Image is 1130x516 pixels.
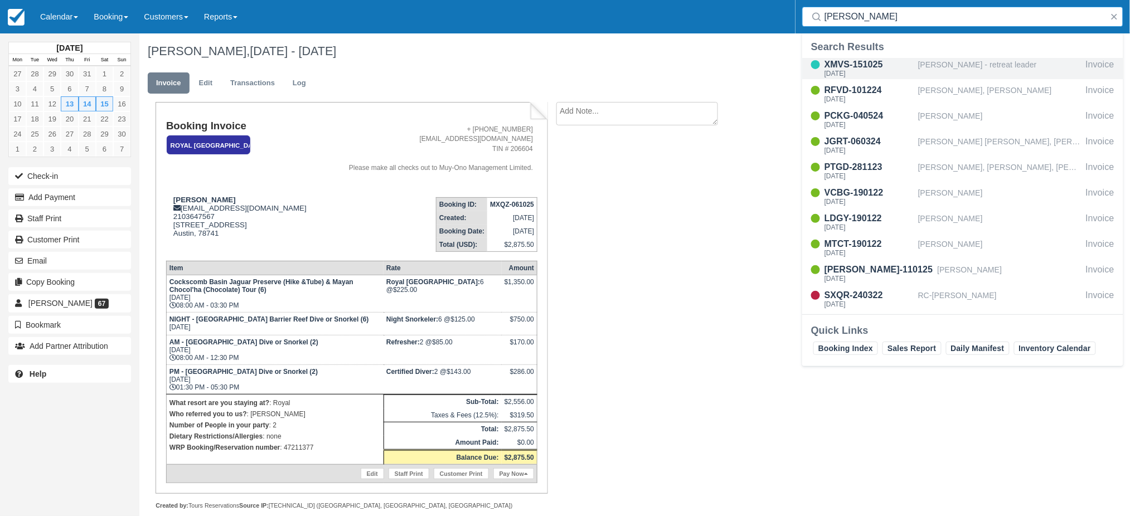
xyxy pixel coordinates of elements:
[169,432,263,440] strong: Dietary Restrictions/Allergies
[918,84,1081,105] div: [PERSON_NAME], [PERSON_NAME]
[8,231,131,249] a: Customer Print
[825,289,914,302] div: SXQR-240322
[8,365,131,383] a: Help
[502,408,537,422] td: $319.50
[393,286,417,294] span: $225.00
[327,125,534,173] address: + [PHONE_NUMBER] [EMAIL_ADDRESS][DOMAIN_NAME] TIN # 206604 Please make all checks out to Muy-Ono ...
[386,368,434,376] strong: Certified Diver
[825,250,914,256] div: [DATE]
[96,111,113,126] a: 22
[43,111,61,126] a: 19
[169,399,269,407] strong: What resort are you staying at?
[802,135,1123,156] a: JGRT-060324[DATE][PERSON_NAME] [PERSON_NAME], [PERSON_NAME], [PERSON_NAME]Invoice
[169,421,269,429] strong: Number of People in your party
[384,436,502,450] th: Amount Paid:
[811,324,1114,337] div: Quick Links
[61,54,78,66] th: Thu
[437,238,488,252] th: Total (USD):
[825,237,914,251] div: MTCT-190122
[113,126,130,142] a: 30
[166,364,384,394] td: [DATE] 01:30 PM - 05:30 PM
[166,120,323,132] h1: Booking Invoice
[61,126,78,142] a: 27
[487,211,537,225] td: [DATE]
[802,212,1123,233] a: LDGY-190122[DATE][PERSON_NAME]Invoice
[167,135,250,155] em: Royal [GEOGRAPHIC_DATA]
[166,135,246,155] a: Royal [GEOGRAPHIC_DATA]
[825,173,914,179] div: [DATE]
[191,72,221,94] a: Edit
[918,160,1081,182] div: [PERSON_NAME], [PERSON_NAME], [PERSON_NAME] [PERSON_NAME]
[79,111,96,126] a: 21
[169,397,381,408] p: : Royal
[1086,160,1114,182] div: Invoice
[825,198,914,205] div: [DATE]
[9,126,26,142] a: 24
[1086,58,1114,79] div: Invoice
[166,275,384,312] td: [DATE] 08:00 AM - 03:30 PM
[61,66,78,81] a: 30
[493,468,534,479] a: Pay Now
[384,364,502,394] td: 2 @
[1086,84,1114,105] div: Invoice
[384,312,502,335] td: 6 @
[825,160,914,174] div: PTGD-281123
[8,273,131,291] button: Copy Booking
[8,294,131,312] a: [PERSON_NAME] 67
[825,70,914,77] div: [DATE]
[384,335,502,364] td: 2 @
[1086,237,1114,259] div: Invoice
[918,289,1081,310] div: RC-[PERSON_NAME]
[79,81,96,96] a: 7
[26,81,43,96] a: 4
[96,54,113,66] th: Sat
[882,342,941,355] a: Sales Report
[1086,263,1114,284] div: Invoice
[169,410,247,418] strong: Who referred you to us?
[447,368,471,376] span: $143.00
[502,422,537,436] td: $2,875.50
[825,186,914,199] div: VCBG-190122
[113,96,130,111] a: 16
[56,43,83,52] strong: [DATE]
[361,468,384,479] a: Edit
[918,212,1081,233] div: [PERSON_NAME]
[79,126,96,142] a: 28
[43,96,61,111] a: 12
[79,66,96,81] a: 31
[43,81,61,96] a: 5
[386,278,480,286] strong: Royal Belize
[96,142,113,157] a: 6
[386,338,420,346] strong: Refresher
[384,275,502,312] td: 6 @
[61,111,78,126] a: 20
[918,135,1081,156] div: [PERSON_NAME] [PERSON_NAME], [PERSON_NAME], [PERSON_NAME]
[113,142,130,157] a: 7
[505,338,534,355] div: $170.00
[9,81,26,96] a: 3
[918,186,1081,207] div: [PERSON_NAME]
[1086,212,1114,233] div: Invoice
[389,468,429,479] a: Staff Print
[113,66,130,81] a: 2
[8,9,25,26] img: checkfront-main-nav-mini-logo.png
[96,81,113,96] a: 8
[239,502,269,509] strong: Source IP:
[825,96,914,103] div: [DATE]
[61,81,78,96] a: 6
[918,58,1081,79] div: [PERSON_NAME] - retreat leader
[918,109,1081,130] div: [PERSON_NAME]
[386,315,438,323] strong: Night Snorkeler
[1086,135,1114,156] div: Invoice
[8,316,131,334] button: Bookmark
[28,299,93,308] span: [PERSON_NAME]
[169,431,381,442] p: : none
[938,263,1081,284] div: [PERSON_NAME]
[825,147,914,154] div: [DATE]
[113,81,130,96] a: 9
[802,109,1123,130] a: PCKG-040524[DATE][PERSON_NAME]Invoice
[26,142,43,157] a: 2
[9,54,26,66] th: Mon
[451,315,475,323] span: $125.00
[43,126,61,142] a: 26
